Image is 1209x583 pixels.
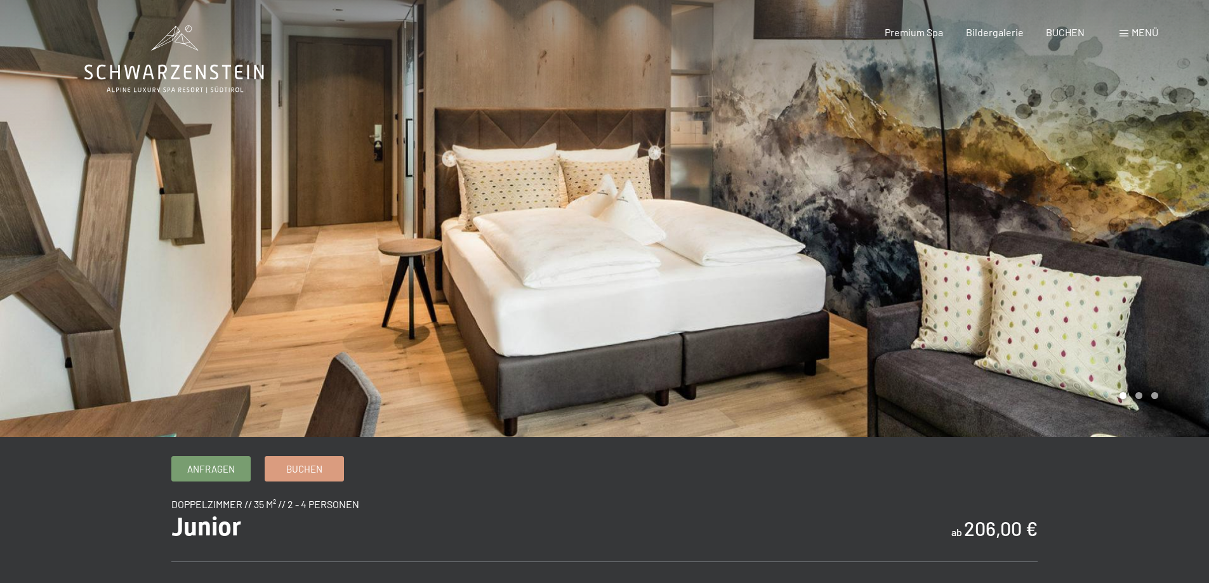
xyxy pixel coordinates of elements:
span: Junior [171,512,241,542]
a: Buchen [265,457,343,481]
b: 206,00 € [964,517,1038,540]
a: Anfragen [172,457,250,481]
span: Doppelzimmer // 35 m² // 2 - 4 Personen [171,498,359,510]
span: Anfragen [187,462,235,476]
a: Premium Spa [885,26,943,38]
span: Menü [1132,26,1158,38]
span: Buchen [286,462,322,476]
a: BUCHEN [1046,26,1085,38]
a: Bildergalerie [966,26,1024,38]
span: ab [951,526,962,538]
